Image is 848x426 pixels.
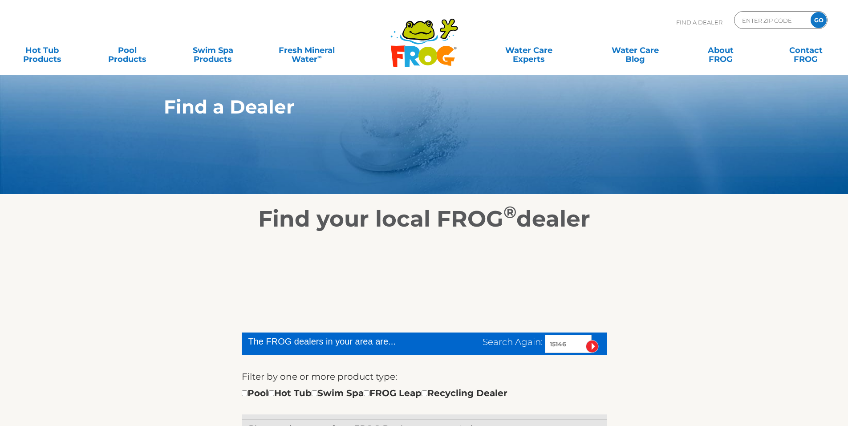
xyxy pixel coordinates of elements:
[242,369,397,384] label: Filter by one or more product type:
[586,340,599,353] input: Submit
[676,11,722,33] p: Find A Dealer
[248,335,428,348] div: The FROG dealers in your area are...
[150,206,698,232] h2: Find your local FROG dealer
[265,41,348,59] a: Fresh MineralWater∞
[687,41,754,59] a: AboutFROG
[811,12,827,28] input: GO
[94,41,161,59] a: PoolProducts
[164,96,643,118] h1: Find a Dealer
[475,41,583,59] a: Water CareExperts
[242,386,507,400] div: Pool Hot Tub Swim Spa FROG Leap Recycling Dealer
[9,41,75,59] a: Hot TubProducts
[741,14,801,27] input: Zip Code Form
[503,202,516,222] sup: ®
[602,41,668,59] a: Water CareBlog
[317,53,322,60] sup: ∞
[773,41,839,59] a: ContactFROG
[483,337,543,347] span: Search Again:
[180,41,246,59] a: Swim SpaProducts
